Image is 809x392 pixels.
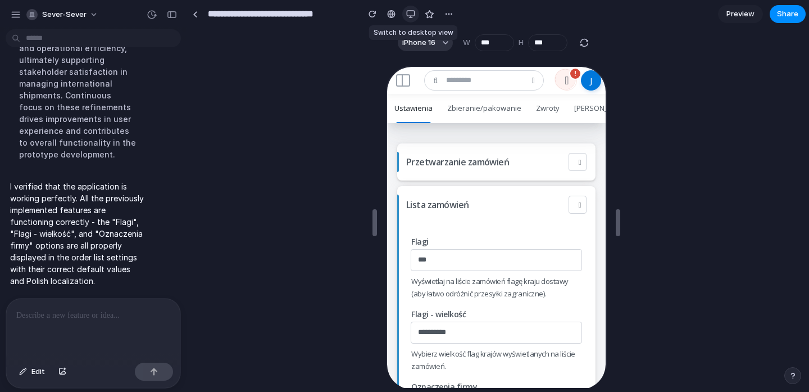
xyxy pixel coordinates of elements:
[10,76,208,114] span: Przetwarzanie zamówień
[718,5,763,23] a: Preview
[402,37,435,48] span: iPhone 16
[463,37,470,48] label: W
[182,1,194,13] span: !
[770,5,806,23] button: Share
[13,363,51,381] button: Edit
[53,26,142,56] a: Zbieranie/pakowanie
[142,26,180,56] a: Zwroty
[519,37,524,48] label: H
[17,244,201,255] label: Flagi - wielkość
[24,278,195,308] p: Wybierz wielkość flag krajów wyświetlanych na liście zamówień.
[10,181,145,287] p: I verified that the application is working perfectly. All the previously implemented features are...
[10,119,208,156] span: Lista zamówień
[31,366,45,377] span: Edit
[42,9,87,20] span: sever-sever
[180,26,292,56] a: [PERSON_NAME] klawiszowe
[168,3,192,24] a: !
[726,8,755,20] span: Preview
[398,34,453,51] button: iPhone 16
[138,5,154,22] a: Szukaj
[194,3,214,24] span: J
[777,8,798,20] span: Share
[22,6,104,24] button: sever-sever
[24,206,195,235] p: Wyświetlaj na liście zamówień flagę kraju dostawy (aby łatwo odróżnić przesyłki zagraniczne).
[17,171,201,182] label: Flagi
[17,316,201,327] label: Oznaczenia firmy
[369,25,458,40] div: Switch to desktop view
